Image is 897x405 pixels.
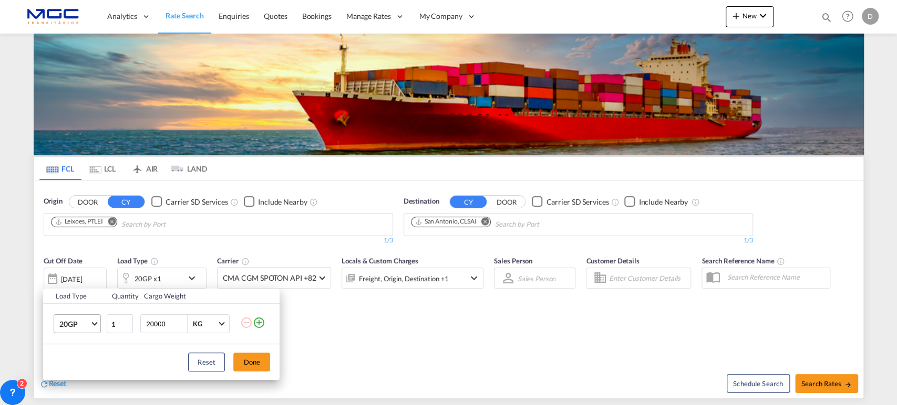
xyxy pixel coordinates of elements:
div: KG [193,319,202,328]
md-icon: icon-plus-circle-outline [253,316,265,329]
md-icon: icon-minus-circle-outline [240,316,253,329]
div: Cargo Weight [144,291,233,301]
th: Quantity [106,289,138,304]
button: Done [233,353,270,371]
span: 20GP [59,319,90,329]
input: Qty [107,314,133,333]
th: Load Type [43,289,106,304]
md-select: Choose: 20GP [54,314,101,333]
button: Reset [188,353,225,371]
input: Enter Weight [145,315,187,333]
